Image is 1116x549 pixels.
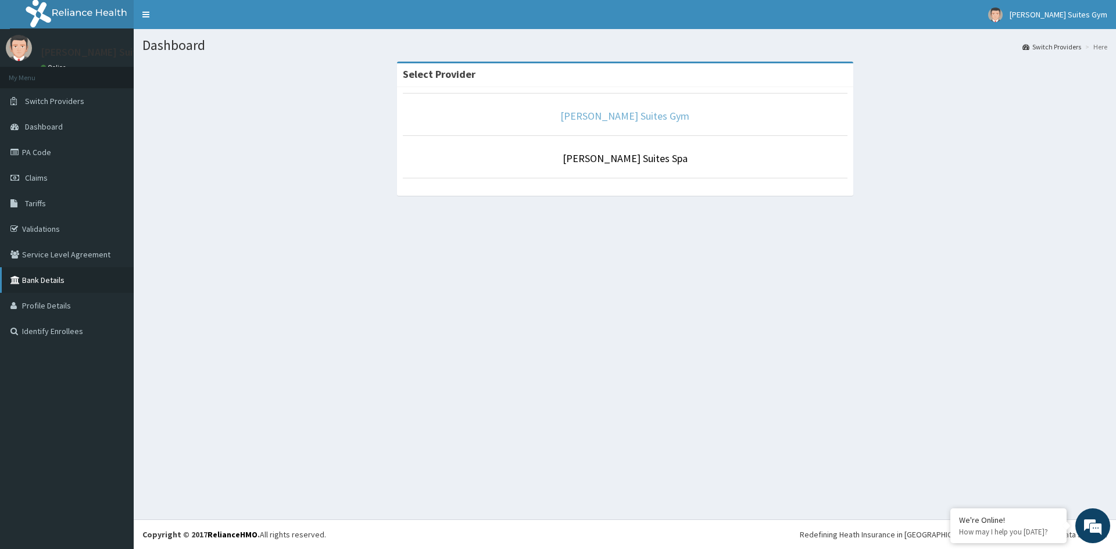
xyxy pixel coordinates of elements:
[560,109,689,123] a: [PERSON_NAME] Suites Gym
[25,198,46,209] span: Tariffs
[988,8,1003,22] img: User Image
[1082,42,1107,52] li: Here
[25,96,84,106] span: Switch Providers
[403,67,475,81] strong: Select Provider
[1010,9,1107,20] span: [PERSON_NAME] Suites Gym
[60,65,195,80] div: Chat with us now
[25,121,63,132] span: Dashboard
[563,152,688,165] a: [PERSON_NAME] Suites Spa
[22,58,47,87] img: d_794563401_company_1708531726252_794563401
[41,47,170,58] p: [PERSON_NAME] Suites Gym
[41,63,69,71] a: Online
[191,6,219,34] div: Minimize live chat window
[6,35,32,61] img: User Image
[959,527,1058,537] p: How may I help you today?
[142,529,260,540] strong: Copyright © 2017 .
[1022,42,1081,52] a: Switch Providers
[959,515,1058,525] div: We're Online!
[25,173,48,183] span: Claims
[208,529,257,540] a: RelianceHMO
[142,38,1107,53] h1: Dashboard
[134,519,1116,549] footer: All rights reserved.
[67,146,160,264] span: We're online!
[800,529,1107,540] div: Redefining Heath Insurance in [GEOGRAPHIC_DATA] using Telemedicine and Data Science!
[6,317,221,358] textarea: Type your message and hit 'Enter'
